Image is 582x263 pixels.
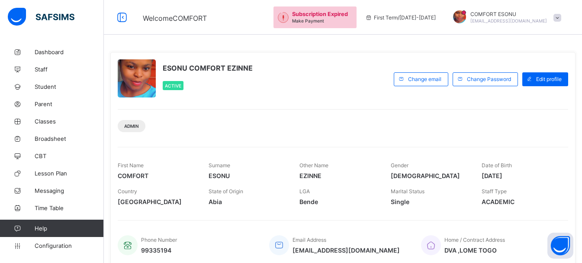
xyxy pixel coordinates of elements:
span: Phone Number [141,237,177,243]
span: [GEOGRAPHIC_DATA] [118,198,196,205]
span: Make Payment [292,18,324,23]
span: Broadsheet [35,135,104,142]
span: Admin [124,123,139,129]
span: Home / Contract Address [444,237,505,243]
span: Lesson Plan [35,170,104,177]
span: CBT [35,153,104,159]
span: Configuration [35,242,103,249]
span: Email Address [293,237,326,243]
span: Parent [35,101,104,107]
span: Staff [35,66,104,73]
span: Active [165,83,181,88]
span: [EMAIL_ADDRESS][DOMAIN_NAME] [293,247,400,254]
span: [EMAIL_ADDRESS][DOMAIN_NAME] [470,18,547,23]
span: Surname [209,162,230,169]
span: Welcome COMFORT [143,14,207,23]
span: Subscription Expired [292,11,348,17]
span: First Name [118,162,144,169]
span: Dashboard [35,49,104,55]
span: Edit profile [536,76,562,82]
span: Country [118,188,137,195]
span: [DEMOGRAPHIC_DATA] [391,172,469,179]
span: ESONU [209,172,286,179]
span: COMFORT [118,172,196,179]
span: State of Origin [209,188,243,195]
span: Marital Status [391,188,424,195]
span: Date of Birth [482,162,512,169]
span: [DATE] [482,172,559,179]
span: Classes [35,118,104,125]
button: Open asap [547,233,573,259]
span: ESONU COMFORT EZINNE [163,64,253,72]
span: Change email [408,76,441,82]
span: session/term information [365,14,436,21]
span: Gender [391,162,408,169]
img: safsims [8,8,74,26]
span: Abia [209,198,286,205]
span: Student [35,83,104,90]
span: Other Name [299,162,328,169]
span: Time Table [35,205,104,211]
span: EZINNE [299,172,377,179]
span: Bende [299,198,377,205]
span: Messaging [35,187,104,194]
img: outstanding-1.146d663e52f09953f639664a84e30106.svg [278,12,289,23]
span: Single [391,198,469,205]
span: Staff Type [482,188,507,195]
span: Change Password [467,76,511,82]
span: 99335194 [141,247,177,254]
span: Help [35,225,103,232]
div: COMFORTESONU [444,10,566,25]
span: DVA ,LOME TOGO [444,247,505,254]
span: ACADEMIC [482,198,559,205]
span: COMFORT ESONU [470,11,547,17]
span: LGA [299,188,310,195]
